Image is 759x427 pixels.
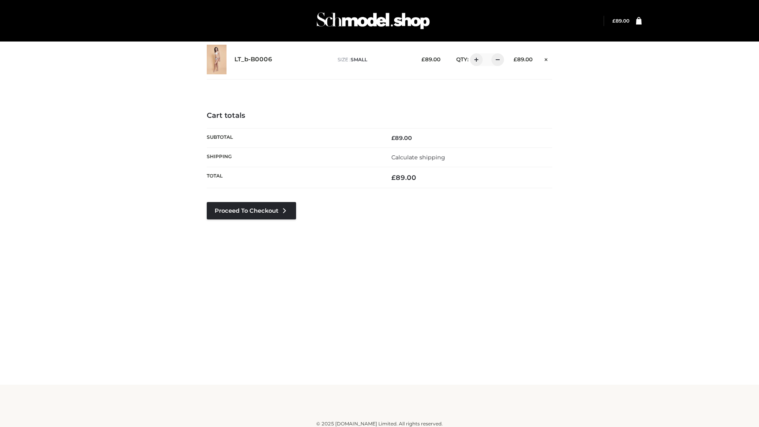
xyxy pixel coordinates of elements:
bdi: 89.00 [391,174,416,181]
span: £ [612,18,616,24]
bdi: 89.00 [391,134,412,142]
div: QTY: [448,53,501,66]
bdi: 89.00 [421,56,440,62]
a: Calculate shipping [391,154,445,161]
a: Remove this item [540,53,552,64]
a: £89.00 [612,18,629,24]
p: size : [338,56,409,63]
bdi: 89.00 [612,18,629,24]
a: Proceed to Checkout [207,202,296,219]
span: SMALL [351,57,367,62]
span: £ [391,134,395,142]
th: Total [207,167,379,188]
span: £ [421,56,425,62]
th: Subtotal [207,128,379,147]
a: LT_b-B0006 [234,56,272,63]
bdi: 89.00 [514,56,532,62]
th: Shipping [207,147,379,167]
img: Schmodel Admin 964 [314,5,432,36]
h4: Cart totals [207,111,552,120]
span: £ [514,56,517,62]
span: £ [391,174,396,181]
